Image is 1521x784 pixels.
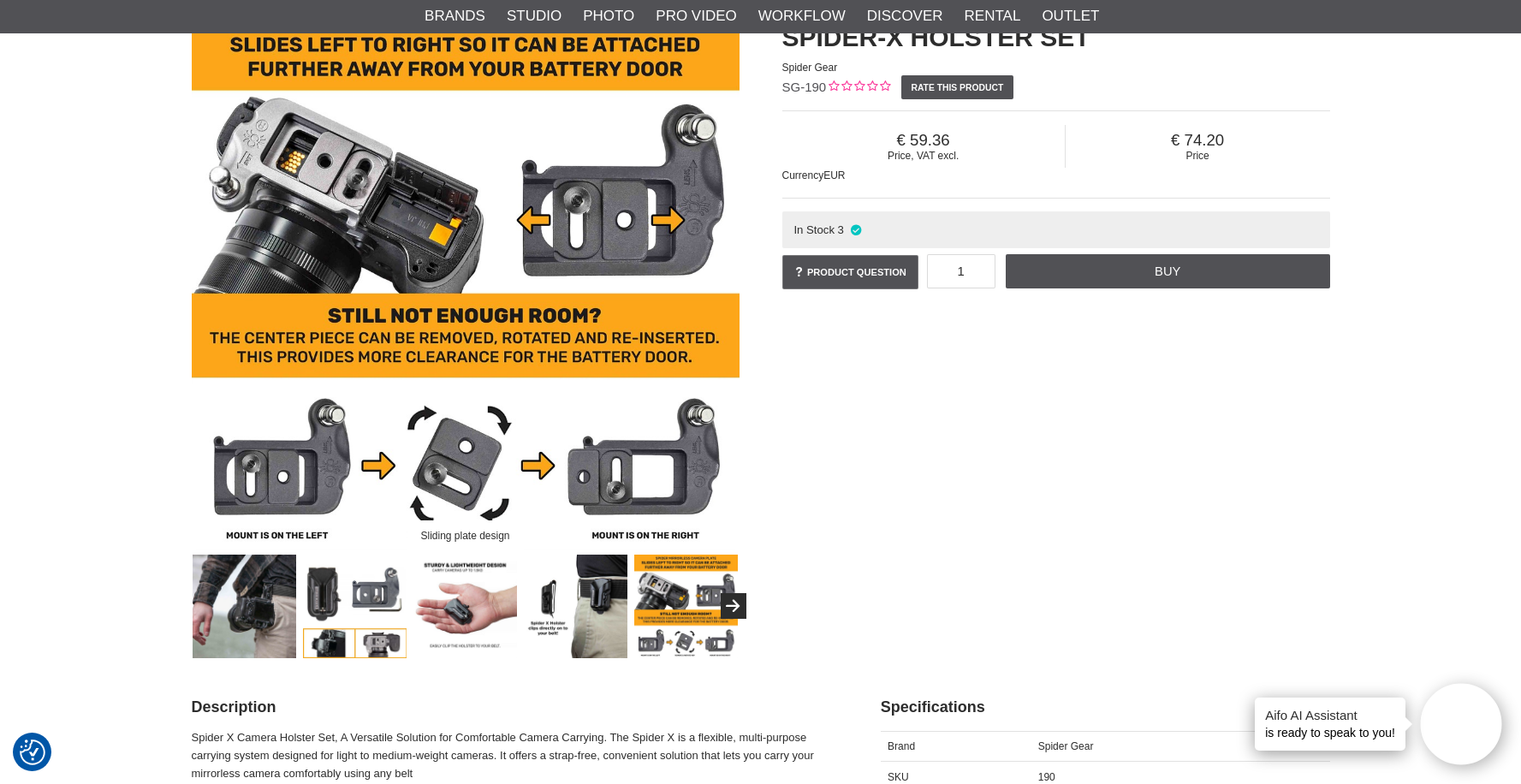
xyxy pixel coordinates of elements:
[20,737,45,768] button: Consent Preferences
[901,75,1013,99] a: Rate this product
[1255,698,1405,751] div: is ready to speak to you!
[782,20,1330,56] h1: Spider-X Holster Set
[888,740,915,752] span: Brand
[193,555,296,658] img: Spider X Holster & Plate Set
[413,555,517,658] img: Self-locking design
[826,79,890,97] div: Customer rating: 0
[1066,150,1330,162] span: Price
[965,5,1021,27] a: Rental
[192,729,838,782] p: Spider X Camera Holster Set, A Versatile Solution for Comfortable Camera Carrying. The Spider X i...
[1006,254,1329,288] a: Buy
[656,5,736,27] a: Pro Video
[1038,771,1055,783] span: 190
[758,5,846,27] a: Workflow
[192,3,740,550] img: Spider X Holster & Plate Set
[782,62,838,74] span: Spider Gear
[888,771,909,783] span: SKU
[823,169,845,181] span: EUR
[881,697,1330,718] h2: Specifications
[524,555,627,658] img: Ready for action with the Spider X Holster
[1066,131,1330,150] span: 74.20
[782,131,1065,150] span: 59.36
[848,223,863,236] i: In stock
[303,555,407,658] img: Optimized for Mirrorless cameras
[20,739,45,765] img: Revisit consent button
[1042,5,1099,27] a: Outlet
[721,593,746,619] button: Next
[838,223,844,236] span: 3
[782,80,827,94] span: SG-190
[1265,706,1395,724] h4: Aifo AI Assistant
[583,5,634,27] a: Photo
[782,150,1065,162] span: Price, VAT excl.
[192,697,838,718] h2: Description
[192,3,740,550] a: Sliding plate design
[407,520,524,550] div: Sliding plate design
[793,223,835,236] span: In Stock
[867,5,943,27] a: Discover
[425,5,485,27] a: Brands
[782,255,918,289] a: Product question
[634,555,738,658] img: Sliding plate design
[507,5,561,27] a: Studio
[1038,740,1094,752] span: Spider Gear
[782,169,824,181] span: Currency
